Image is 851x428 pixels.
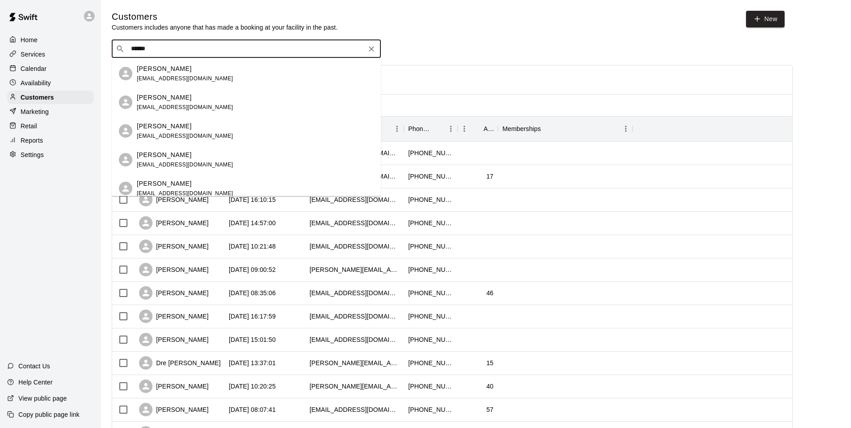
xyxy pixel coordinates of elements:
[408,288,453,297] div: +16027633531
[229,358,276,367] div: 2025-10-12 13:37:01
[137,133,233,139] span: [EMAIL_ADDRESS][DOMAIN_NAME]
[229,242,276,251] div: 2025-10-13 10:21:48
[21,93,54,102] p: Customers
[139,333,209,346] div: [PERSON_NAME]
[408,382,453,391] div: +19288534925
[139,380,209,393] div: [PERSON_NAME]
[229,335,276,344] div: 2025-10-12 15:01:50
[408,312,453,321] div: +14804172825
[458,116,498,141] div: Age
[541,122,554,135] button: Sort
[7,148,94,162] a: Settings
[21,35,38,44] p: Home
[7,105,94,118] div: Marketing
[112,23,338,32] p: Customers includes anyone that has made a booking at your facility in the past.
[119,67,132,80] div: Jacob Larsen
[404,116,458,141] div: Phone Number
[139,193,209,206] div: [PERSON_NAME]
[746,11,785,27] a: New
[21,64,47,73] p: Calendar
[139,216,209,230] div: [PERSON_NAME]
[137,75,233,82] span: [EMAIL_ADDRESS][DOMAIN_NAME]
[408,265,453,274] div: +14808405941
[21,79,51,87] p: Availability
[137,162,233,168] span: [EMAIL_ADDRESS][DOMAIN_NAME]
[408,116,432,141] div: Phone Number
[310,312,399,321] div: primer1982@gmail.com
[18,394,67,403] p: View public page
[21,136,43,145] p: Reports
[21,107,49,116] p: Marketing
[139,310,209,323] div: [PERSON_NAME]
[486,358,493,367] div: 15
[137,150,192,160] p: [PERSON_NAME]
[7,48,94,61] a: Services
[137,64,192,74] p: [PERSON_NAME]
[137,122,192,131] p: [PERSON_NAME]
[502,116,541,141] div: Memberships
[139,286,209,300] div: [PERSON_NAME]
[305,116,404,141] div: Email
[408,195,453,204] div: +17732094160
[390,122,404,135] button: Menu
[432,122,444,135] button: Sort
[486,382,493,391] div: 40
[310,335,399,344] div: cintronfamily@gmail.com
[310,195,399,204] div: pocahontas0222003@yahoo.com
[408,358,453,367] div: +14804909120
[137,190,233,197] span: [EMAIL_ADDRESS][DOMAIN_NAME]
[408,335,453,344] div: +14803325976
[486,172,493,181] div: 17
[21,150,44,159] p: Settings
[365,43,378,55] button: Clear
[310,218,399,227] div: cinthialimash@gmail.com
[137,104,233,110] span: [EMAIL_ADDRESS][DOMAIN_NAME]
[229,265,276,274] div: 2025-10-13 09:00:52
[229,312,276,321] div: 2025-10-12 16:17:59
[486,405,493,414] div: 57
[310,382,399,391] div: welch.erick@gmail.com
[18,410,79,419] p: Copy public page link
[137,93,192,102] p: [PERSON_NAME]
[139,356,221,370] div: Dre [PERSON_NAME]
[408,405,453,414] div: +19283012628
[310,288,399,297] div: sartinjr4@yahoo.com
[310,242,399,251] div: eileen11kelly@gmail.com
[310,358,399,367] div: mcbeth.dre@gmail.com
[21,50,45,59] p: Services
[229,382,276,391] div: 2025-10-12 10:20:25
[310,405,399,414] div: coachtroydix@gmail.com
[7,33,94,47] a: Home
[7,91,94,104] div: Customers
[7,134,94,147] a: Reports
[310,265,399,274] div: curt.calvert@paladinsports.org
[229,405,276,414] div: 2025-10-12 08:07:41
[408,242,453,251] div: +14805263800
[444,122,458,135] button: Menu
[139,263,209,276] div: [PERSON_NAME]
[229,195,276,204] div: 2025-10-13 16:10:15
[408,218,453,227] div: +16193058370
[498,116,633,141] div: Memberships
[139,240,209,253] div: [PERSON_NAME]
[119,153,132,166] div: Melissa Larsen
[408,172,453,181] div: +12483422737
[7,62,94,75] a: Calendar
[137,179,192,188] p: [PERSON_NAME]
[119,182,132,195] div: Ella Moore
[458,122,471,135] button: Menu
[18,378,52,387] p: Help Center
[408,148,453,157] div: +14802364131
[21,122,37,131] p: Retail
[486,288,493,297] div: 46
[7,76,94,90] a: Availability
[119,124,132,138] div: Bailey Larsen
[18,362,50,371] p: Contact Us
[7,119,94,133] a: Retail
